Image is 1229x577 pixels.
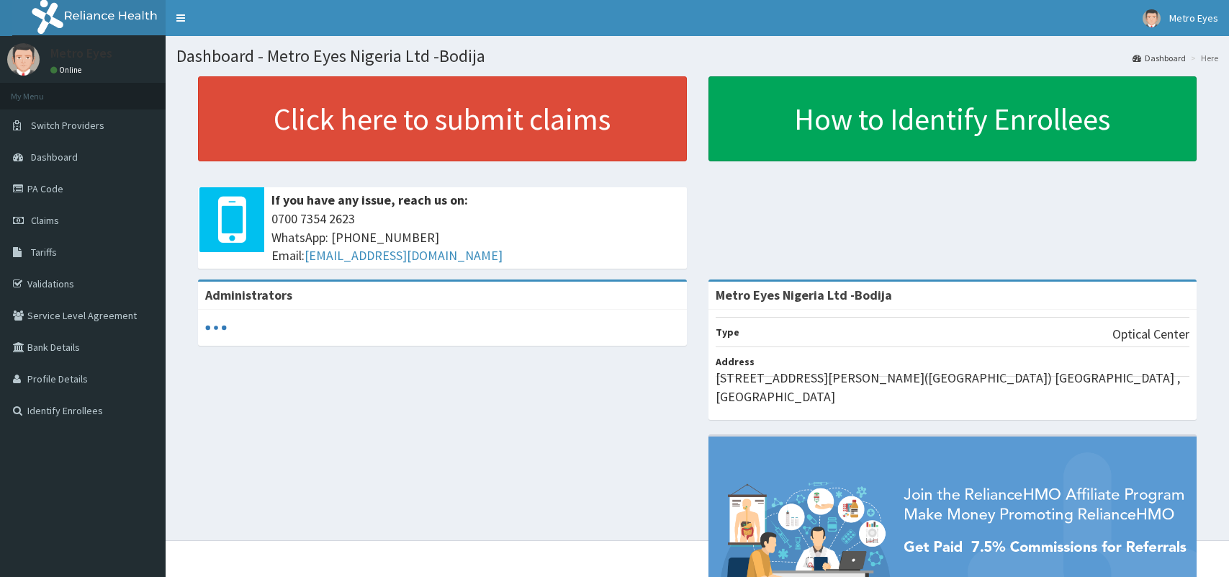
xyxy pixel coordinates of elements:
span: Dashboard [31,151,78,164]
p: Metro Eyes [50,47,112,60]
img: User Image [7,43,40,76]
b: Type [716,326,739,339]
b: If you have any issue, reach us on: [271,192,468,208]
a: [EMAIL_ADDRESS][DOMAIN_NAME] [305,247,503,264]
a: Click here to submit claims [198,76,687,161]
svg: audio-loading [205,317,227,339]
a: Dashboard [1133,52,1186,64]
b: Address [716,355,755,368]
a: Online [50,65,85,75]
b: Administrators [205,287,292,303]
p: [STREET_ADDRESS][PERSON_NAME]([GEOGRAPHIC_DATA]) [GEOGRAPHIC_DATA] , [GEOGRAPHIC_DATA] [716,369,1190,406]
img: User Image [1143,9,1161,27]
a: How to Identify Enrollees [708,76,1197,161]
li: Here [1187,52,1218,64]
span: Metro Eyes [1169,12,1218,24]
span: 0700 7354 2623 WhatsApp: [PHONE_NUMBER] Email: [271,210,680,265]
p: Optical Center [1112,325,1189,344]
strong: Metro Eyes Nigeria Ltd -Bodija [716,287,892,303]
span: Claims [31,214,59,227]
h1: Dashboard - Metro Eyes Nigeria Ltd -Bodija [176,47,1218,66]
span: Tariffs [31,246,57,259]
span: Switch Providers [31,119,104,132]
